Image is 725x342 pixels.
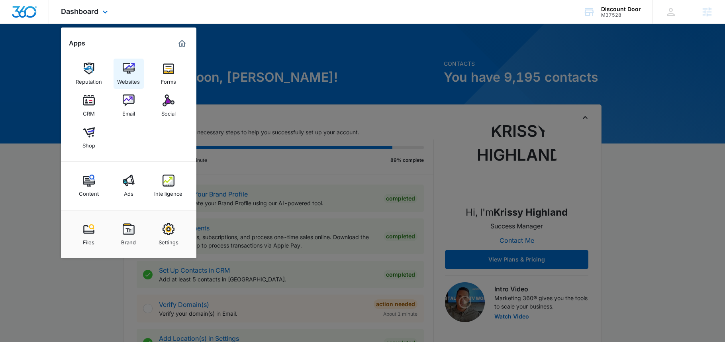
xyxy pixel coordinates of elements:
div: Websites [117,75,140,85]
a: Marketing 360® Dashboard [176,37,188,50]
div: Ads [124,187,133,197]
div: Shop [82,138,95,149]
div: Reputation [76,75,102,85]
a: Shop [74,122,104,153]
div: account id [601,12,641,18]
div: Forms [161,75,176,85]
div: CRM [83,106,95,117]
a: Brand [114,219,144,250]
div: Settings [159,235,178,246]
a: Files [74,219,104,250]
a: Social [153,90,184,121]
a: Intelligence [153,171,184,201]
a: Websites [114,59,144,89]
span: Dashboard [61,7,98,16]
div: account name [601,6,641,12]
div: Intelligence [154,187,182,197]
a: Settings [153,219,184,250]
div: Content [79,187,99,197]
div: Brand [121,235,136,246]
a: Email [114,90,144,121]
div: Files [83,235,94,246]
a: Content [74,171,104,201]
h2: Apps [69,39,85,47]
a: CRM [74,90,104,121]
a: Forms [153,59,184,89]
a: Ads [114,171,144,201]
a: Reputation [74,59,104,89]
div: Social [161,106,176,117]
div: Email [122,106,135,117]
